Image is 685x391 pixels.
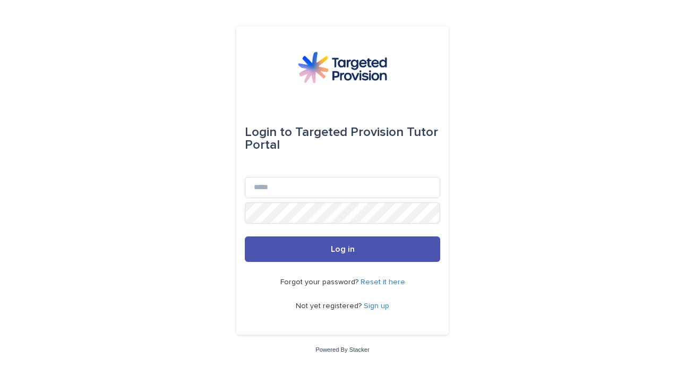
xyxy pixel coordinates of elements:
[245,117,440,160] div: Targeted Provision Tutor Portal
[361,278,405,286] a: Reset it here
[331,245,355,253] span: Log in
[245,126,292,139] span: Login to
[280,278,361,286] span: Forgot your password?
[245,236,440,262] button: Log in
[296,302,364,310] span: Not yet registered?
[315,346,369,353] a: Powered By Stacker
[364,302,389,310] a: Sign up
[298,52,387,83] img: M5nRWzHhSzIhMunXDL62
